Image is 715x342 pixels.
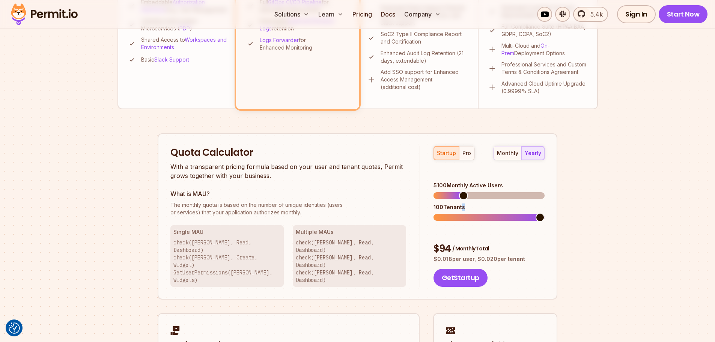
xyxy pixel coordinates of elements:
span: 5.4k [586,10,603,19]
p: Add SSO support for Enhanced Access Management (additional cost) [381,68,469,91]
a: On-Prem [501,42,550,56]
div: monthly [497,149,518,157]
img: Revisit consent button [9,322,20,334]
p: Enhanced Audit Log Retention (21 days, extendable) [381,50,469,65]
div: $ 94 [434,242,545,256]
div: 5100 Monthly Active Users [434,182,545,189]
h3: What is MAU? [170,189,406,198]
p: Advanced Cloud Uptime Upgrade (0.9999% SLA) [501,80,588,95]
p: Shared Access to [141,36,229,51]
p: check([PERSON_NAME], Read, Dashboard) check([PERSON_NAME], Read, Dashboard) check([PERSON_NAME], ... [296,239,403,284]
img: Permit logo [8,2,81,27]
p: Basic [141,56,189,63]
div: 100 Tenants [434,203,545,211]
a: Logs Forwarder [260,37,299,43]
a: Docs [378,7,398,22]
a: Start Now [659,5,708,23]
a: PDP [179,25,190,32]
p: $ 0.018 per user, $ 0.020 per tenant [434,255,545,263]
div: pro [462,149,471,157]
button: Learn [315,7,346,22]
a: Slack Support [154,56,189,63]
a: Pricing [349,7,375,22]
p: With a transparent pricing formula based on your user and tenant quotas, Permit grows together wi... [170,162,406,180]
button: GetStartup [434,269,488,287]
button: Company [401,7,444,22]
h3: Multiple MAUs [296,228,403,236]
p: Full Compliance Suite (HIPAA BAA, GDPR, CCPA, SoC2) [501,23,588,38]
span: The monthly quota is based on the number of unique identities (users [170,201,406,209]
button: Consent Preferences [9,322,20,334]
p: Multi-Cloud and Deployment Options [501,42,588,57]
span: / Monthly Total [452,245,489,252]
p: check([PERSON_NAME], Read, Dashboard) check([PERSON_NAME], Create, Widget) GetUserPermissions([PE... [173,239,281,284]
button: Solutions [271,7,312,22]
p: for Enhanced Monitoring [260,36,349,51]
h2: Quota Calculator [170,146,406,160]
p: Professional Services and Custom Terms & Conditions Agreement [501,61,588,76]
a: Sign In [617,5,656,23]
p: or services) that your application authorizes monthly. [170,201,406,216]
p: SoC2 Type II Compliance Report and Certification [381,30,469,45]
h3: Single MAU [173,228,281,236]
a: 5.4k [573,7,608,22]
